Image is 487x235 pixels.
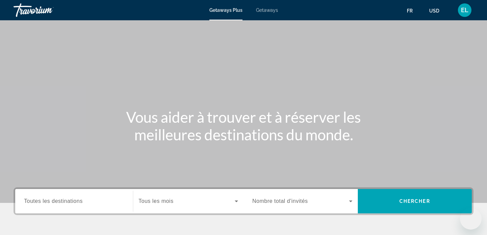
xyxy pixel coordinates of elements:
[252,198,308,204] span: Nombre total d'invités
[117,108,370,143] h1: Vous aider à trouver et à réserver les meilleures destinations du monde.
[461,7,468,14] span: EL
[358,189,472,213] button: Chercher
[209,7,242,13] a: Getaways Plus
[399,198,430,204] span: Chercher
[15,189,472,213] div: Search widget
[456,3,473,17] button: User Menu
[460,208,482,230] iframe: Button to launch messaging window
[24,198,83,204] span: Toutes les destinations
[407,6,419,16] button: Change language
[139,198,173,204] span: Tous les mois
[429,8,439,14] span: USD
[14,1,81,19] a: Travorium
[407,8,413,14] span: fr
[256,7,278,13] a: Getaways
[429,6,446,16] button: Change currency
